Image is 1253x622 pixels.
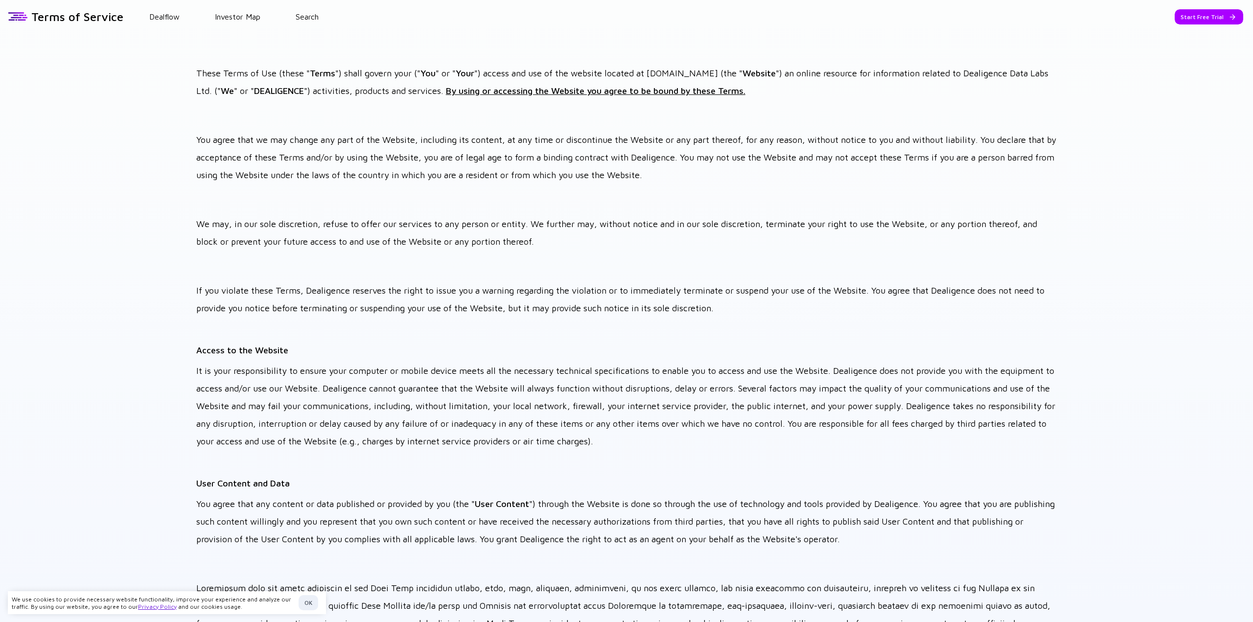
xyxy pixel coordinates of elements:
[310,68,335,78] strong: Terms
[196,495,1057,548] p: You agree that any content or data published or provided by you (the " ") through the Website is ...
[196,65,1057,100] p: These Terms of Use (these " ") shall govern your (" " or " ") access and use of the website locat...
[299,595,318,610] button: OK
[420,68,436,78] strong: You
[196,475,1057,492] h2: User Content and Data
[254,86,304,96] strong: DEALIGENCE
[138,603,177,610] a: Privacy Policy
[196,362,1057,450] p: It is your responsibility to ensure your computer or mobile device meets all the necessary techni...
[12,596,295,610] div: We use cookies to provide necessary website functionality, improve your experience and analyze ou...
[196,282,1057,317] p: If you violate these Terms, Dealigence reserves the right to issue you a warning regarding the vi...
[31,10,123,23] h1: Terms of Service
[221,86,234,96] strong: We
[215,12,260,21] a: Investor Map
[149,12,180,21] a: Dealflow
[743,68,776,78] strong: Website
[196,131,1057,184] p: You agree that we may change any part of the Website, including its content, at any time or disco...
[1175,9,1243,24] button: Start Free Trial
[196,215,1057,251] p: We may, in our sole discretion, refuse to offer our services to any person or entity. We further ...
[446,86,745,96] u: By using or accessing the Website you agree to be bound by these Terms.
[196,342,1057,359] h2: Access to the Website
[475,499,529,509] strong: User Content
[296,12,319,21] a: Search
[456,68,474,78] strong: Your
